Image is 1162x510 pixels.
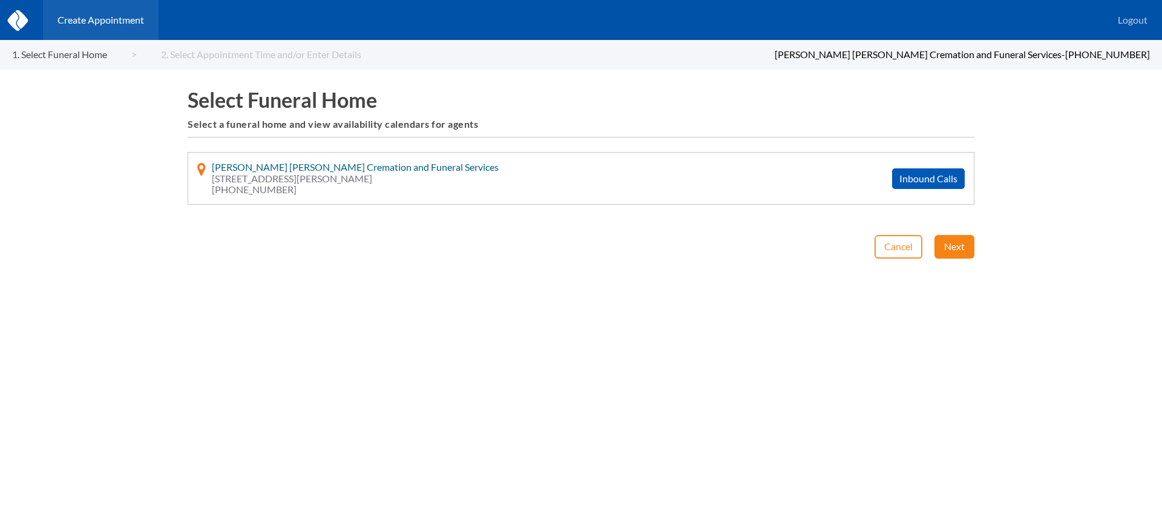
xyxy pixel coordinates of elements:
span: [PHONE_NUMBER] [212,184,499,195]
h1: Select Funeral Home [188,88,974,111]
a: 1. Select Funeral Home [12,49,137,60]
h6: Select a funeral home and view availability calendars for agents [188,119,974,130]
span: [PHONE_NUMBER] [1065,48,1150,60]
span: [STREET_ADDRESS][PERSON_NAME] [212,173,499,184]
span: [PERSON_NAME] [PERSON_NAME] Cremation and Funeral Services [212,161,499,173]
button: Next [934,235,974,258]
button: Cancel [875,235,922,258]
span: [PERSON_NAME] [PERSON_NAME] Cremation and Funeral Services - [775,48,1065,60]
button: Inbound Calls [892,168,965,189]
